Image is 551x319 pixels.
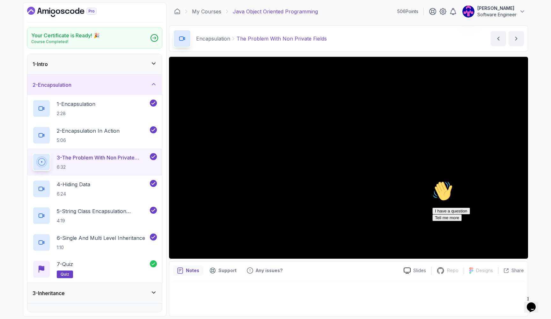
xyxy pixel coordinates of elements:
a: Slides [399,267,431,274]
p: Software Engineer [477,11,517,18]
button: Feedback button [243,265,286,276]
p: 5 - String Class Encapsulation Exa,Mple [57,207,149,215]
p: 6 - Single And Multi Level Inheritance [57,234,145,242]
p: The Problem With Non Private Fields [237,35,327,42]
p: 3 - The Problem With Non Private Fields [57,154,149,161]
iframe: chat widget [430,178,545,290]
img: :wave: [3,3,23,23]
a: Dashboard [174,8,180,15]
button: 7-Quizquiz [33,260,157,278]
p: 2:28 [57,110,95,117]
button: 5-String Class Encapsulation Exa,Mple4:19 [33,207,157,225]
p: 6:24 [57,191,90,197]
p: 7 - Quiz [57,260,73,268]
h3: 3 - Inheritance [33,289,65,297]
button: 3-The Problem With Non Private Fields6:32 [33,153,157,171]
a: Dashboard [27,7,111,17]
p: 506 Points [397,8,418,15]
button: 3-Inheritance [27,283,162,303]
button: Tell me more [3,36,32,43]
p: Notes [186,267,199,274]
span: Hi! How can we help? [3,19,63,24]
h3: 1 - Intro [33,60,48,68]
button: 2-Encapsulation In Action5:06 [33,126,157,144]
p: 4:19 [57,218,149,224]
button: previous content [491,31,506,46]
button: notes button [173,265,203,276]
button: 4-Hiding Data6:24 [33,180,157,198]
p: Course Completed! [31,39,100,44]
p: Support [218,267,237,274]
p: Slides [413,267,426,274]
h3: 4 - Abstract Classes [33,310,78,318]
p: Java Object Oriented Programming [233,8,318,15]
button: 6-Single And Multi Level Inheritance1:10 [33,234,157,251]
a: My Courses [192,8,221,15]
button: next content [509,31,524,46]
p: [PERSON_NAME] [477,5,517,11]
span: quiz [61,272,69,277]
p: 6:32 [57,164,149,170]
iframe: 4 - The Problem With Non Private Fields [169,57,528,259]
div: 👋Hi! How can we help?I have a questionTell me more [3,3,117,43]
img: user profile image [462,5,474,18]
button: 2-Encapsulation [27,75,162,95]
p: 1:10 [57,244,145,251]
h2: Your Certificate is Ready! 🎉 [31,32,100,39]
a: Your Certificate is Ready! 🎉Course Completed! [27,27,162,48]
p: 4 - Hiding Data [57,181,90,188]
button: user profile image[PERSON_NAME]Software Engineer [462,5,525,18]
button: I have a question [3,29,40,36]
p: Any issues? [256,267,283,274]
button: Support button [206,265,240,276]
p: 2 - Encapsulation In Action [57,127,120,135]
p: 5:06 [57,137,120,144]
button: 1-Intro [27,54,162,74]
h3: 2 - Encapsulation [33,81,71,89]
iframe: chat widget [524,293,545,313]
button: 1-Encapsulation2:28 [33,100,157,117]
p: Encapsulation [196,35,230,42]
p: 1 - Encapsulation [57,100,95,108]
